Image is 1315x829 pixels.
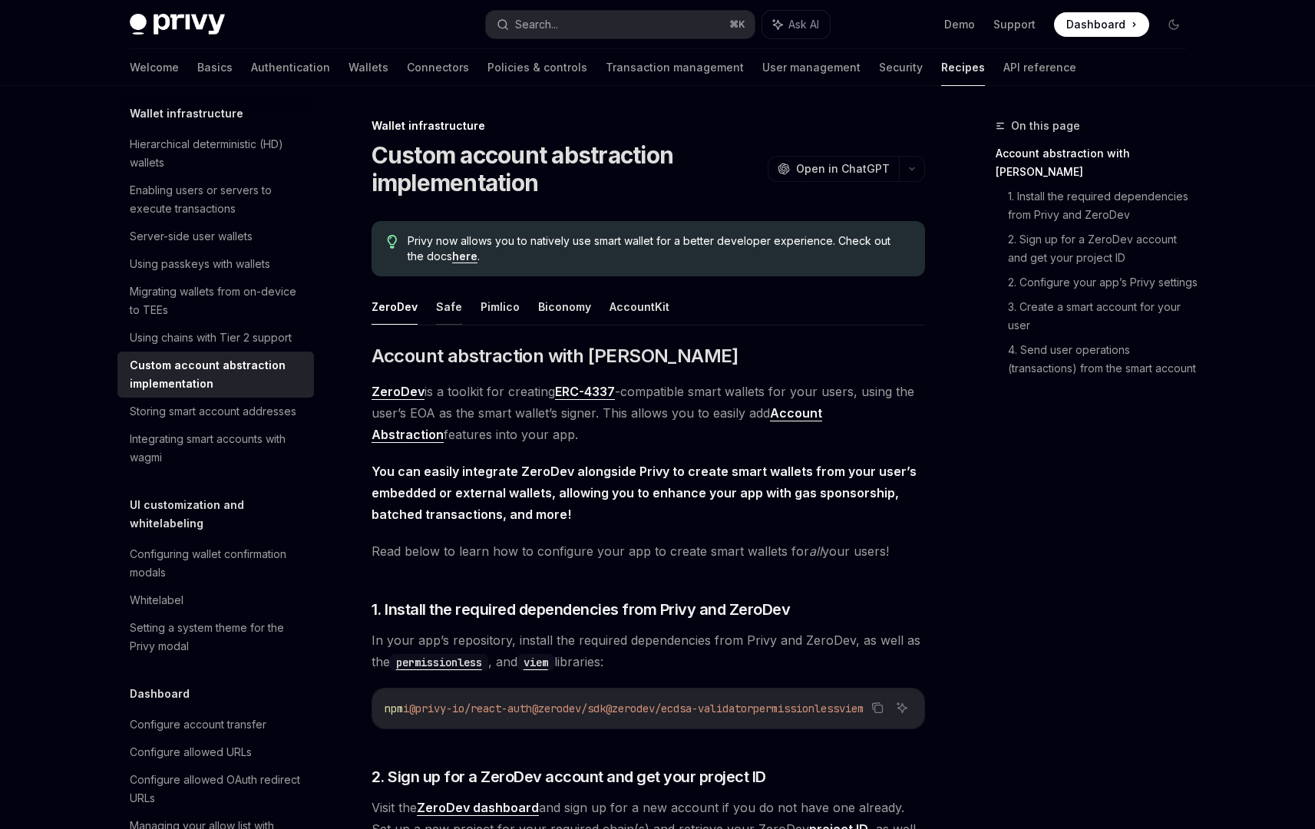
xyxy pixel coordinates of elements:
a: 4. Send user operations (transactions) from the smart account [1008,338,1198,381]
a: Support [993,17,1036,32]
svg: Tip [387,235,398,249]
button: Open in ChatGPT [768,156,899,182]
h5: UI customization and whitelabeling [130,496,314,533]
a: Integrating smart accounts with wagmi [117,425,314,471]
a: Configure allowed OAuth redirect URLs [117,766,314,812]
a: Storing smart account addresses [117,398,314,425]
span: npm [385,702,403,715]
span: On this page [1011,117,1080,135]
span: Privy now allows you to natively use smart wallet for a better developer experience. Check out th... [408,233,909,264]
div: Migrating wallets from on-device to TEEs [130,282,305,319]
a: Security [879,49,923,86]
strong: You can easily integrate ZeroDev alongside Privy to create smart wallets from your user’s embedde... [372,464,917,522]
button: AccountKit [610,289,669,325]
a: 3. Create a smart account for your user [1008,295,1198,338]
a: Migrating wallets from on-device to TEEs [117,278,314,324]
span: viem [839,702,864,715]
button: Pimlico [481,289,520,325]
strong: ZeroDev dashboard [417,800,539,815]
a: here [452,249,477,263]
img: dark logo [130,14,225,35]
a: Policies & controls [487,49,587,86]
a: Enabling users or servers to execute transactions [117,177,314,223]
button: Copy the contents from the code block [867,698,887,718]
a: Wallets [349,49,388,86]
a: Configuring wallet confirmation modals [117,540,314,586]
span: Account abstraction with [PERSON_NAME] [372,344,738,368]
button: Search...⌘K [486,11,755,38]
a: Account abstraction with [PERSON_NAME] [996,141,1198,184]
a: 2. Configure your app’s Privy settings [1008,270,1198,295]
code: viem [517,654,554,671]
a: User management [762,49,861,86]
span: @zerodev/sdk [532,702,606,715]
a: Hierarchical deterministic (HD) wallets [117,130,314,177]
a: Basics [197,49,233,86]
a: Configure account transfer [117,711,314,738]
a: Authentication [251,49,330,86]
div: Storing smart account addresses [130,402,296,421]
button: Ask AI [762,11,830,38]
div: Configuring wallet confirmation modals [130,545,305,582]
a: Recipes [941,49,985,86]
div: Integrating smart accounts with wagmi [130,430,305,467]
a: Server-side user wallets [117,223,314,250]
span: Dashboard [1066,17,1125,32]
div: Server-side user wallets [130,227,253,246]
a: ERC-4337 [555,384,615,400]
div: Configure allowed OAuth redirect URLs [130,771,305,808]
span: is a toolkit for creating -compatible smart wallets for your users, using the user’s EOA as the s... [372,381,925,445]
span: 2. Sign up for a ZeroDev account and get your project ID [372,766,766,788]
span: Open in ChatGPT [796,161,890,177]
a: Demo [944,17,975,32]
div: Configure allowed URLs [130,743,252,761]
div: Setting a system theme for the Privy modal [130,619,305,656]
button: ZeroDev [372,289,418,325]
div: Wallet infrastructure [372,118,925,134]
div: Whitelabel [130,591,183,609]
a: Setting a system theme for the Privy modal [117,614,314,660]
div: Using chains with Tier 2 support [130,329,292,347]
div: Search... [515,15,558,34]
div: Custom account abstraction implementation [130,356,305,393]
div: Using passkeys with wallets [130,255,270,273]
a: ZeroDev [372,384,425,400]
a: ZeroDev dashboard [417,800,539,816]
span: ⌘ K [729,18,745,31]
code: permissionless [390,654,488,671]
a: Whitelabel [117,586,314,614]
div: Configure account transfer [130,715,266,734]
a: permissionless [390,654,488,669]
a: Using chains with Tier 2 support [117,324,314,352]
span: In your app’s repository, install the required dependencies from Privy and ZeroDev, as well as th... [372,629,925,672]
a: 1. Install the required dependencies from Privy and ZeroDev [1008,184,1198,227]
button: Biconomy [538,289,591,325]
h1: Custom account abstraction implementation [372,141,762,197]
button: Ask AI [892,698,912,718]
a: API reference [1003,49,1076,86]
button: Safe [436,289,462,325]
span: @privy-io/react-auth [409,702,532,715]
button: Toggle dark mode [1161,12,1186,37]
span: @zerodev/ecdsa-validator [606,702,753,715]
a: Configure allowed URLs [117,738,314,766]
span: i [403,702,409,715]
a: Welcome [130,49,179,86]
div: Hierarchical deterministic (HD) wallets [130,135,305,172]
a: 2. Sign up for a ZeroDev account and get your project ID [1008,227,1198,270]
span: permissionless [753,702,839,715]
span: Read below to learn how to configure your app to create smart wallets for your users! [372,540,925,562]
a: Using passkeys with wallets [117,250,314,278]
span: 1. Install the required dependencies from Privy and ZeroDev [372,599,791,620]
div: Enabling users or servers to execute transactions [130,181,305,218]
a: Transaction management [606,49,744,86]
a: Custom account abstraction implementation [117,352,314,398]
h5: Wallet infrastructure [130,104,243,123]
a: viem [517,654,554,669]
a: Dashboard [1054,12,1149,37]
em: all [809,543,822,559]
h5: Dashboard [130,685,190,703]
span: Ask AI [788,17,819,32]
a: Connectors [407,49,469,86]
